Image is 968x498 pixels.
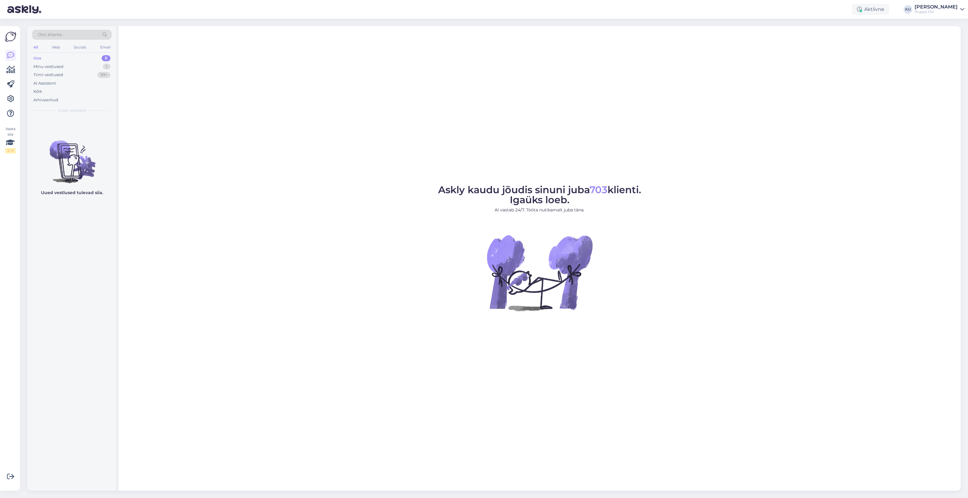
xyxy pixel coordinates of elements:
[5,126,16,153] div: Vaata siia
[33,80,56,86] div: AI Assistent
[5,148,16,153] div: 2 / 3
[33,72,63,78] div: Tiimi vestlused
[33,64,63,70] div: Minu vestlused
[32,43,39,51] div: All
[915,9,958,14] div: Huppa OÜ
[438,184,641,206] span: Askly kaudu jõudis sinuni juba klienti. Igaüks loeb.
[103,64,110,70] div: 1
[33,55,41,61] div: Uus
[58,108,86,113] span: Uued vestlused
[438,207,641,213] p: AI vastab 24/7. Tööta nutikamalt juba täna.
[41,190,103,196] p: Uued vestlused tulevad siia.
[102,55,110,61] div: 0
[915,5,964,14] a: [PERSON_NAME]Huppa OÜ
[915,5,958,9] div: [PERSON_NAME]
[852,4,889,15] div: Aktiivne
[485,218,594,327] img: No Chat active
[33,89,42,95] div: Kõik
[590,184,608,196] span: 703
[99,43,112,51] div: Email
[27,130,117,184] img: No chats
[73,43,87,51] div: Socials
[33,97,58,103] div: Arhiveeritud
[51,43,61,51] div: Web
[38,32,62,38] span: Otsi kliente
[5,31,16,42] img: Askly Logo
[97,72,110,78] div: 99+
[904,5,912,14] div: KU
